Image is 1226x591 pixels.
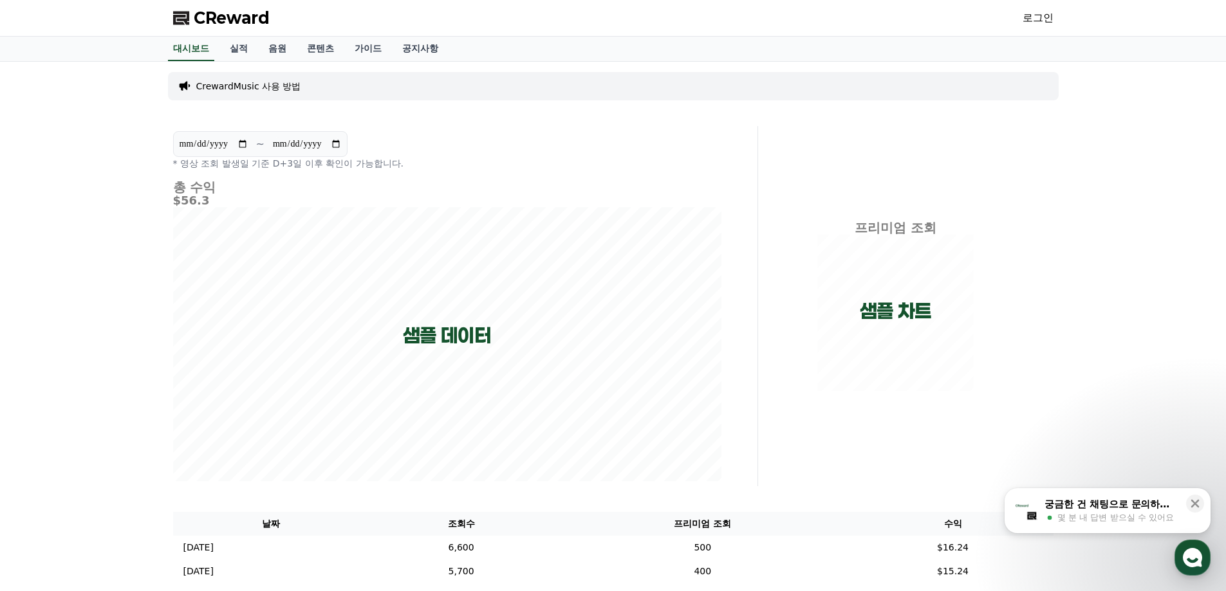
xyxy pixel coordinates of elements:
[173,157,721,170] p: * 영상 조회 발생일 기준 D+3일 이후 확인이 가능합니다.
[768,221,1023,235] h4: 프리미엄 조회
[166,408,247,440] a: 설정
[194,8,270,28] span: CReward
[853,512,1054,536] th: 수익
[860,300,931,323] p: 샘플 차트
[403,324,491,347] p: 샘플 데이터
[219,37,258,61] a: 실적
[199,427,214,437] span: 설정
[168,37,214,61] a: 대시보드
[369,559,553,583] td: 5,700
[256,136,265,152] p: ~
[369,536,553,559] td: 6,600
[553,559,852,583] td: 400
[183,541,214,554] p: [DATE]
[173,180,721,194] h4: 총 수익
[369,512,553,536] th: 조회수
[4,408,85,440] a: 홈
[392,37,449,61] a: 공지사항
[173,194,721,207] h5: $56.3
[853,559,1054,583] td: $15.24
[258,37,297,61] a: 음원
[41,427,48,437] span: 홈
[853,536,1054,559] td: $16.24
[173,8,270,28] a: CReward
[553,536,852,559] td: 500
[173,512,370,536] th: 날짜
[85,408,166,440] a: 대화
[344,37,392,61] a: 가이드
[196,80,301,93] a: CrewardMusic 사용 방법
[297,37,344,61] a: 콘텐츠
[118,428,133,438] span: 대화
[183,565,214,578] p: [DATE]
[1023,10,1054,26] a: 로그인
[553,512,852,536] th: 프리미엄 조회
